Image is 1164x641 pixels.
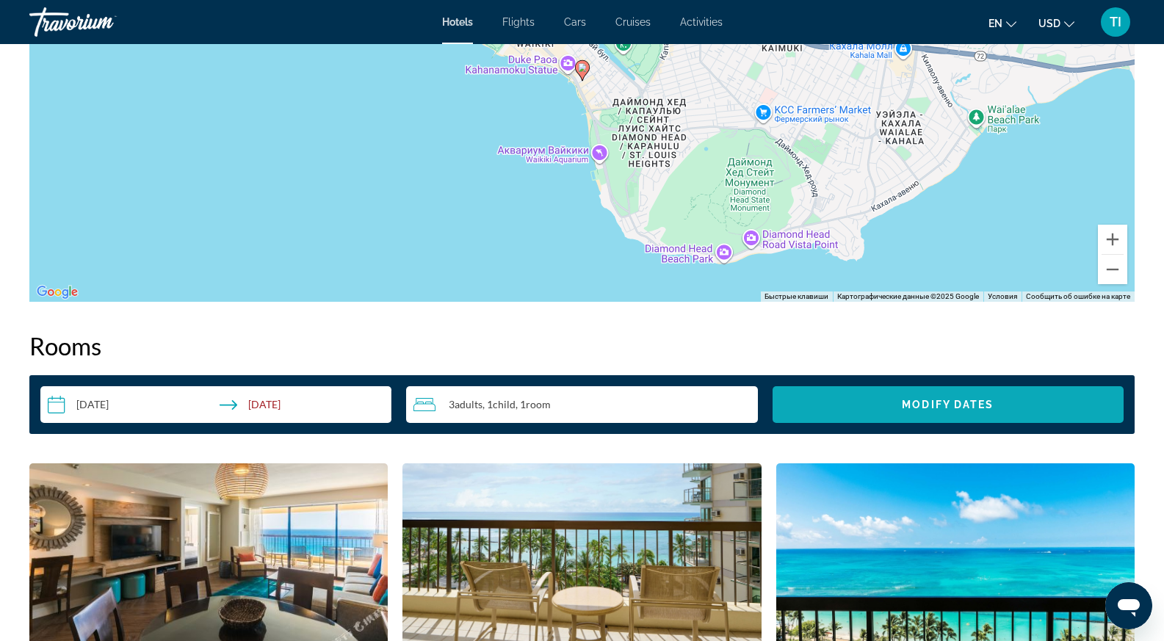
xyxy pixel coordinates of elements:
a: Cruises [615,16,651,28]
button: User Menu [1096,7,1135,37]
button: Travelers: 3 adults, 1 child [406,386,757,423]
button: Быстрые клавиши [764,291,828,302]
span: 3 [449,399,482,410]
h2: Rooms [29,331,1135,361]
a: Hotels [442,16,473,28]
a: Cars [564,16,586,28]
img: Google [33,283,82,302]
button: Уменьшить [1098,255,1127,284]
span: Modify Dates [902,399,994,410]
span: Room [526,398,551,410]
iframe: Кнопка запуска окна обмена сообщениями [1105,582,1152,629]
span: , 1 [516,399,551,410]
a: Условия (ссылка откроется в новой вкладке) [988,292,1017,300]
button: Change currency [1038,12,1074,34]
a: Сообщить об ошибке на карте [1026,292,1130,300]
span: USD [1038,18,1060,29]
a: Activities [680,16,723,28]
a: Открыть эту область в Google Картах (в новом окне) [33,283,82,302]
a: Travorium [29,3,176,41]
span: TI [1110,15,1121,29]
span: Adults [455,398,482,410]
span: Картографические данные ©2025 Google [837,292,979,300]
div: Search widget [40,386,1124,423]
button: Select check in and out date [40,386,391,423]
button: Увеличить [1098,225,1127,254]
span: , 1 [482,399,516,410]
button: Modify Dates [773,386,1124,423]
button: Change language [988,12,1016,34]
span: en [988,18,1002,29]
a: Flights [502,16,535,28]
span: Child [493,398,516,410]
